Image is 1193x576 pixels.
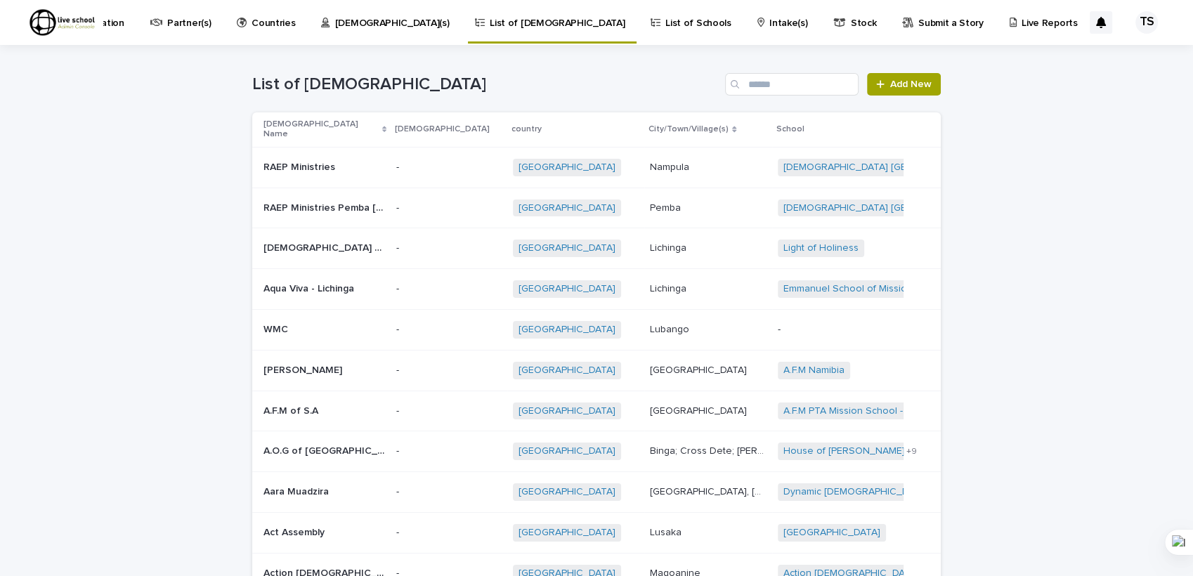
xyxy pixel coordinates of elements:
p: Lichinga [650,240,689,254]
p: RAEP Ministries Pemba Mozambique [263,199,388,214]
p: - [396,365,502,377]
p: - [396,405,502,417]
h1: List of [DEMOGRAPHIC_DATA] [252,74,719,95]
p: Lichinga [650,280,689,295]
p: Act Assembly [263,524,327,539]
tr: A.F.M of S.AA.F.M of S.A -[GEOGRAPHIC_DATA] [GEOGRAPHIC_DATA][GEOGRAPHIC_DATA] A.F.M PTA Mission ... [252,391,941,431]
p: - [396,202,502,214]
p: country [511,122,542,137]
a: House of [PERSON_NAME] [783,445,905,457]
p: RAEP Ministries [263,159,338,174]
p: - [396,527,502,539]
p: Pemba [650,199,684,214]
p: - [396,283,502,295]
a: [GEOGRAPHIC_DATA] [519,242,615,254]
a: Emmanuel School of Missions - [GEOGRAPHIC_DATA] [783,283,1023,295]
tr: Aqua Viva - LichingaAqua Viva - Lichinga -[GEOGRAPHIC_DATA] LichingaLichinga Emmanuel School of M... [252,269,941,310]
p: [DEMOGRAPHIC_DATA] [395,122,490,137]
img: R9sz75l8Qv2hsNfpjweZ [28,8,96,37]
tr: Aara MuadziraAara Muadzira -[GEOGRAPHIC_DATA] [GEOGRAPHIC_DATA], [GEOGRAPHIC_DATA][GEOGRAPHIC_DAT... [252,472,941,513]
p: Lubango [650,321,692,336]
a: [GEOGRAPHIC_DATA] [519,162,615,174]
a: A.F.M PTA Mission School - TAKEN BACK [783,405,963,417]
a: [GEOGRAPHIC_DATA] [519,283,615,295]
span: Add New [890,79,932,89]
p: - [396,324,502,336]
span: + 9 [906,447,917,456]
a: [GEOGRAPHIC_DATA] [783,527,880,539]
p: Binga; Cross Dete; Hwangwe; Lupane; Lusulu; Manjolo; Siabuwa; Tinde; Victoria Falls [650,443,769,457]
tr: WMCWMC -[GEOGRAPHIC_DATA] LubangoLubango - [252,309,941,350]
a: [GEOGRAPHIC_DATA] [519,486,615,498]
p: [GEOGRAPHIC_DATA] [650,402,750,417]
tr: Act AssemblyAct Assembly -[GEOGRAPHIC_DATA] LusakaLusaka [GEOGRAPHIC_DATA] [252,512,941,553]
a: [GEOGRAPHIC_DATA] [519,405,615,417]
p: [GEOGRAPHIC_DATA] [650,362,750,377]
p: City/Town/Village(s) [648,122,729,137]
p: [PERSON_NAME] [263,362,345,377]
p: [DEMOGRAPHIC_DATA] Hongwe [263,240,388,254]
p: - [396,486,502,498]
p: - [396,162,502,174]
a: [GEOGRAPHIC_DATA] [519,527,615,539]
p: - [396,445,502,457]
tr: [PERSON_NAME][PERSON_NAME] -[GEOGRAPHIC_DATA] [GEOGRAPHIC_DATA][GEOGRAPHIC_DATA] A.F.M Namibia [252,350,941,391]
p: [DEMOGRAPHIC_DATA] Name [263,117,379,143]
a: [GEOGRAPHIC_DATA] [519,365,615,377]
tr: RAEP MinistriesRAEP Ministries -[GEOGRAPHIC_DATA] NampulaNampula [DEMOGRAPHIC_DATA] [GEOGRAPHIC_D... [252,147,941,188]
a: Light of Holiness [783,242,859,254]
p: Aqua Viva - Lichinga [263,280,357,295]
p: - [778,324,918,336]
p: Nampula [650,159,692,174]
p: A.O.G of [GEOGRAPHIC_DATA] [263,443,388,457]
p: Lusaka [650,524,684,539]
p: - [396,242,502,254]
p: A.F.M of S.A [263,402,321,417]
p: WMC [263,321,291,336]
a: Dynamic [DEMOGRAPHIC_DATA] [783,486,929,498]
a: [GEOGRAPHIC_DATA] [519,445,615,457]
p: Aara Muadzira [263,483,332,498]
a: [GEOGRAPHIC_DATA] [519,202,615,214]
a: Add New [867,73,941,96]
tr: [DEMOGRAPHIC_DATA] Hongwe[DEMOGRAPHIC_DATA] Hongwe -[GEOGRAPHIC_DATA] LichingaLichinga Light of H... [252,228,941,269]
p: [GEOGRAPHIC_DATA], [GEOGRAPHIC_DATA] [650,483,769,498]
a: [DEMOGRAPHIC_DATA] [GEOGRAPHIC_DATA] - [GEOGRAPHIC_DATA] [783,162,1093,174]
p: School [776,122,804,137]
tr: A.O.G of [GEOGRAPHIC_DATA]A.O.G of [GEOGRAPHIC_DATA] -[GEOGRAPHIC_DATA] Binga; Cross Dete; [PERSO... [252,431,941,472]
a: [GEOGRAPHIC_DATA] [519,324,615,336]
div: TS [1135,11,1158,34]
a: A.F.M Namibia [783,365,845,377]
input: Search [725,73,859,96]
tr: RAEP Ministries Pemba [GEOGRAPHIC_DATA]RAEP Ministries Pemba [GEOGRAPHIC_DATA] -[GEOGRAPHIC_DATA]... [252,188,941,228]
